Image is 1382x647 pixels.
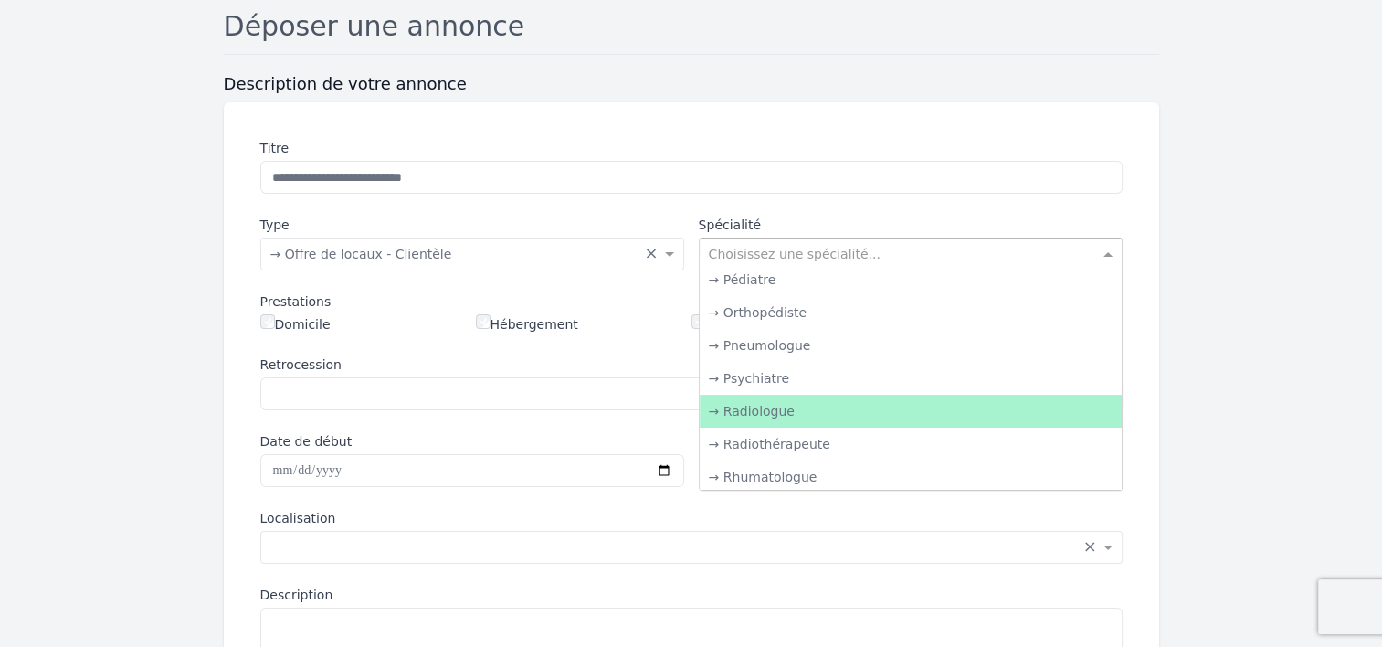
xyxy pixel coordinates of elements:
ng-dropdown-panel: Options list [699,270,1123,491]
input: Secrétatiat [691,314,706,329]
label: Retrocession [260,355,1123,374]
div: → Psychiatre [700,362,1122,395]
label: Domicile [260,314,331,334]
input: Hébergement [476,314,491,329]
div: → Rhumatologue [700,461,1122,493]
div: → Pédiatre [700,263,1122,296]
span: Clear all [645,245,660,263]
label: Type [260,216,684,234]
input: Domicile [260,314,275,329]
label: Localisation [260,509,1123,527]
label: Secrétatiat [691,314,776,334]
label: Titre [260,139,1123,157]
div: → Orthopédiste [700,296,1122,329]
h3: Description de votre annonce [224,73,1159,95]
div: Prestations [260,292,1123,311]
div: → Radiothérapeute [700,428,1122,461]
label: Description [260,586,1123,604]
label: Spécialité [699,216,1123,234]
div: → Pneumologue [700,329,1122,362]
label: Date de début [260,432,684,451]
h1: Déposer une annonce [224,10,1159,55]
div: → Radiologue [700,395,1122,428]
span: Clear all [1083,538,1099,557]
label: Hébergement [476,314,578,334]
